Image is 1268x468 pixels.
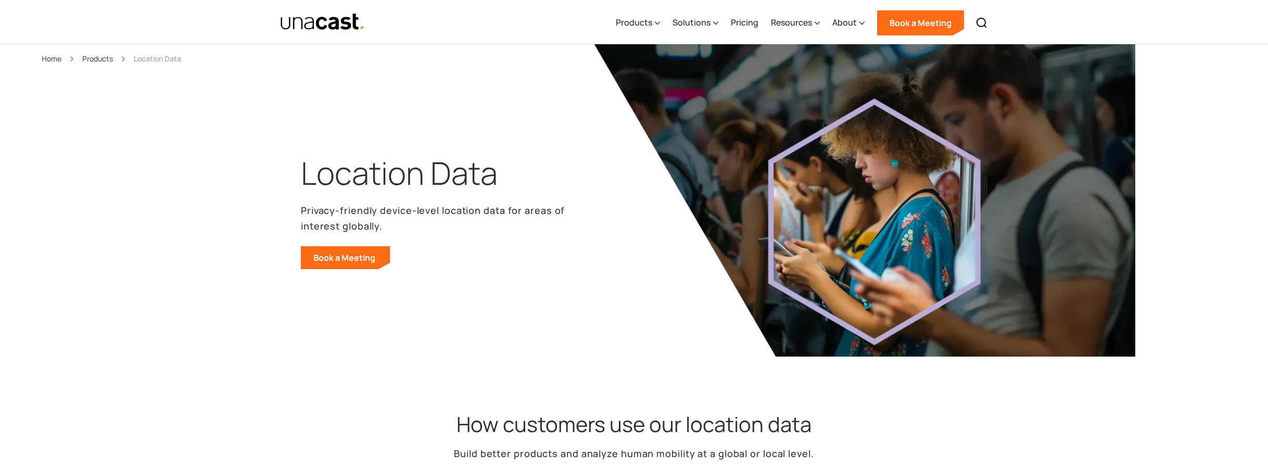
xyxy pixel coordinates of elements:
[454,446,814,461] p: Build better products and analyze human mobility at a global or local level.
[42,53,61,65] a: Home
[832,2,865,44] div: About
[280,13,365,31] a: home
[280,13,365,31] img: Unacast text logo
[673,16,711,29] div: Solutions
[301,246,390,269] a: Book a Meeting
[301,203,572,234] p: Privacy-friendly device-level location data for areas of interest globally.
[594,44,1135,357] img: Image of girl on phone in subway, surrounded by other people on phones
[134,53,181,65] div: Location Data
[673,2,718,44] div: Solutions
[731,2,758,44] a: Pricing
[877,10,964,35] a: Book a Meeting
[771,16,812,29] div: Resources
[82,53,113,65] a: Products
[771,2,820,44] div: Resources
[616,16,652,29] div: Products
[301,153,498,194] h1: Location Data
[616,2,660,44] div: Products
[975,17,988,29] img: Search icon
[832,16,857,29] div: About
[457,411,811,438] h2: How customers use our location data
